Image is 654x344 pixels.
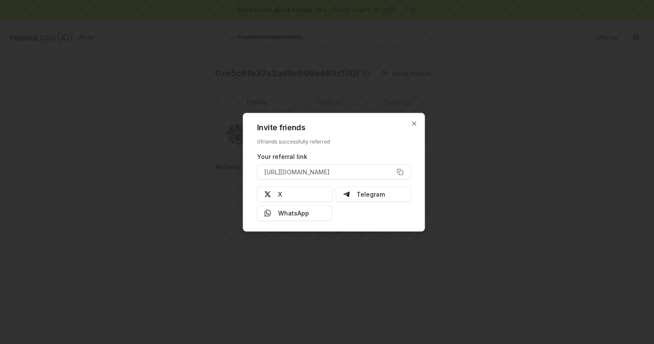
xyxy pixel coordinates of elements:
img: Whatsapp [264,209,271,216]
button: WhatsApp [257,205,333,221]
img: X [264,191,271,197]
h2: Invite friends [257,123,411,131]
div: Your referral link [257,152,411,161]
button: Telegram [336,186,411,202]
span: [URL][DOMAIN_NAME] [264,168,330,176]
img: Telegram [343,191,350,197]
button: X [257,186,333,202]
button: [URL][DOMAIN_NAME] [257,164,411,179]
div: 0 friends successfully referred [257,138,411,145]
